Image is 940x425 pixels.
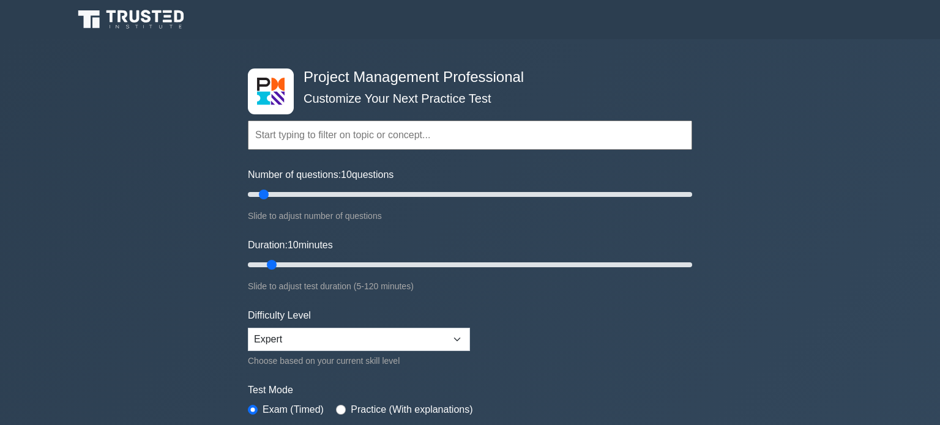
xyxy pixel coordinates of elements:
span: 10 [288,240,299,250]
label: Practice (With explanations) [351,402,472,417]
label: Test Mode [248,383,692,397]
div: Slide to adjust test duration (5-120 minutes) [248,279,692,294]
span: 10 [341,169,352,180]
input: Start typing to filter on topic or concept... [248,120,692,150]
label: Duration: minutes [248,238,333,253]
label: Exam (Timed) [263,402,324,417]
div: Choose based on your current skill level [248,353,470,368]
div: Slide to adjust number of questions [248,209,692,223]
h4: Project Management Professional [299,68,632,86]
label: Number of questions: questions [248,168,394,182]
label: Difficulty Level [248,308,311,323]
